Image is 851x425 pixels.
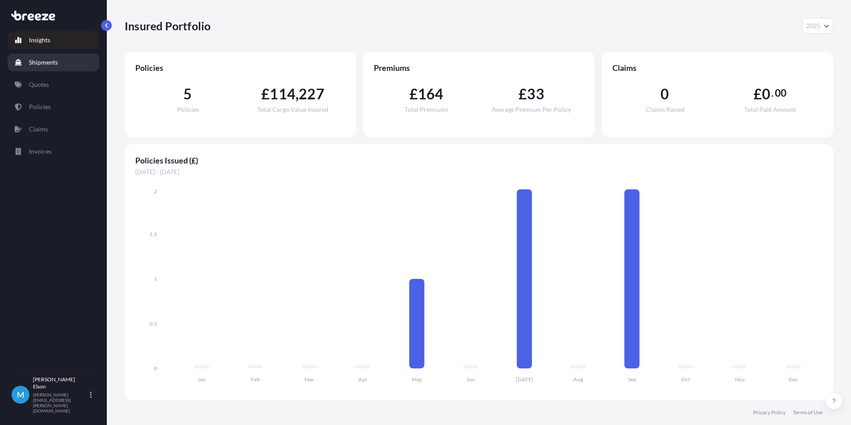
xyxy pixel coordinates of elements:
span: [DATE] - [DATE] [135,168,823,176]
tspan: 1 [154,275,157,282]
span: 0 [762,87,770,101]
p: Insured Portfolio [125,19,211,33]
tspan: Jun [466,376,475,383]
span: £ [754,87,762,101]
a: Claims [8,120,99,138]
tspan: Jan [198,376,206,383]
span: 164 [418,87,444,101]
span: 0 [661,87,669,101]
p: Invoices [29,147,52,156]
span: Total Premiums [405,106,448,113]
a: Quotes [8,76,99,94]
span: £ [409,87,418,101]
p: Insights [29,36,50,45]
a: Terms of Use [793,409,823,416]
tspan: May [412,376,422,383]
tspan: Sep [628,376,636,383]
span: Claims Raised [646,106,685,113]
tspan: Oct [681,376,690,383]
p: [PERSON_NAME] Elson [33,376,88,390]
span: £ [261,87,270,101]
p: Shipments [29,58,58,67]
p: [PERSON_NAME][EMAIL_ADDRESS][PERSON_NAME][DOMAIN_NAME] [33,392,88,413]
span: 00 [775,90,786,97]
a: Invoices [8,143,99,160]
span: 2025 [806,21,820,30]
span: Total Paid Amount [744,106,796,113]
tspan: Nov [735,376,745,383]
a: Insights [8,31,99,49]
span: Policies [177,106,199,113]
span: Total Cargo Value Insured [257,106,328,113]
span: Policies [135,62,345,73]
tspan: Dec [789,376,798,383]
tspan: Mar [304,376,314,383]
span: 33 [527,87,544,101]
span: £ [519,87,527,101]
p: Claims [29,125,48,134]
tspan: 2 [154,188,157,195]
a: Privacy Policy [753,409,786,416]
tspan: 1.5 [150,231,157,237]
a: Policies [8,98,99,116]
tspan: [DATE] [516,376,533,383]
a: Shipments [8,53,99,71]
span: , [296,87,299,101]
tspan: 0 [154,365,157,372]
tspan: 0.5 [150,320,157,327]
tspan: Feb [251,376,260,383]
tspan: Aug [573,376,584,383]
tspan: Apr [358,376,368,383]
p: Quotes [29,80,49,89]
span: 114 [270,87,296,101]
span: Claims [612,62,823,73]
span: Premiums [374,62,584,73]
span: Policies Issued (£) [135,155,823,166]
button: Year Selector [802,18,833,34]
span: M [17,390,24,399]
span: 227 [299,87,324,101]
span: 5 [183,87,192,101]
span: . [771,90,774,97]
p: Policies [29,102,51,111]
span: Average Premium Per Policy [492,106,571,113]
